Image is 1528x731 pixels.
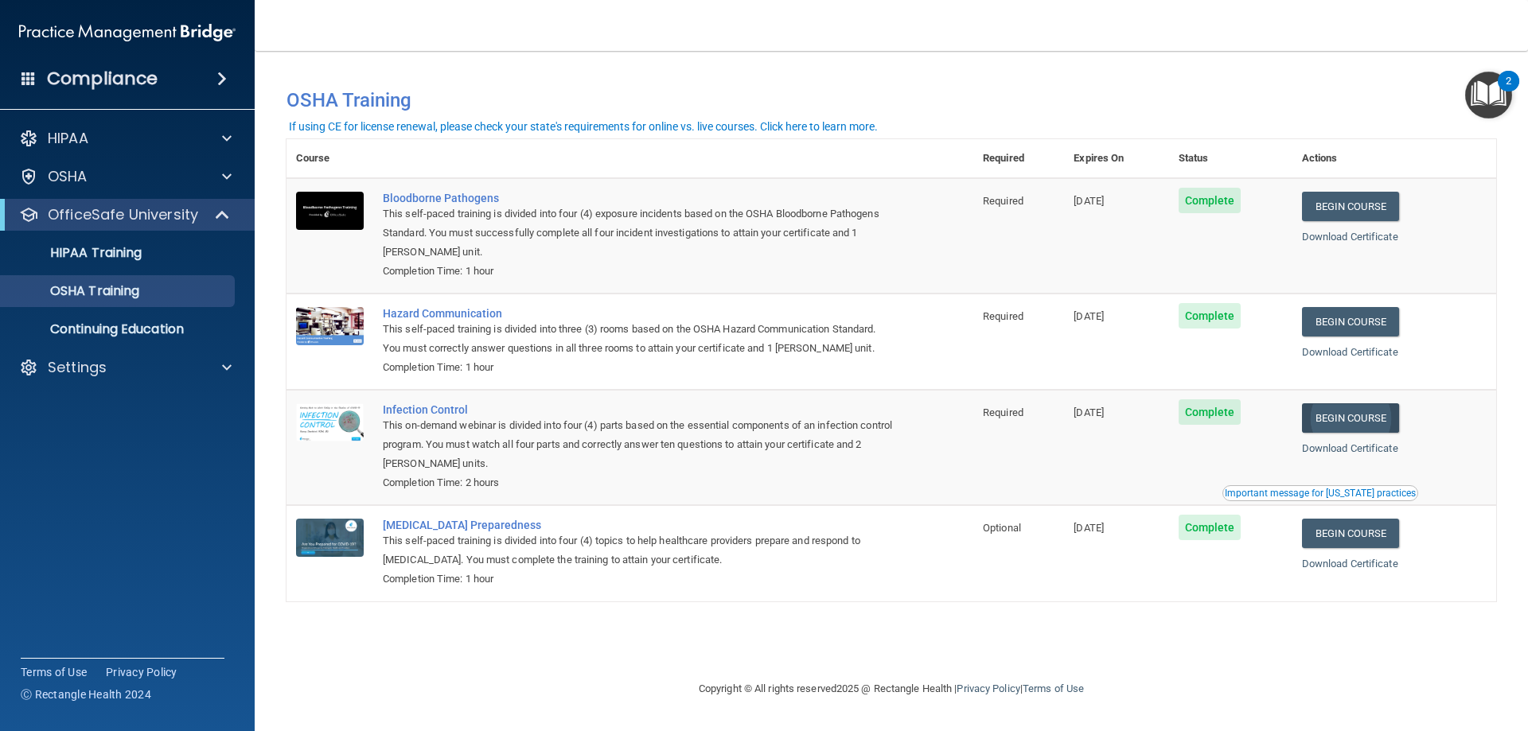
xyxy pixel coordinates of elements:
p: OfficeSafe University [48,205,198,224]
p: OSHA [48,167,88,186]
a: Settings [19,358,232,377]
span: Complete [1179,188,1241,213]
a: Terms of Use [21,664,87,680]
h4: OSHA Training [286,89,1496,111]
p: HIPAA [48,129,88,148]
a: OfficeSafe University [19,205,231,224]
button: Open Resource Center, 2 new notifications [1465,72,1512,119]
a: Download Certificate [1302,346,1398,358]
button: If using CE for license renewal, please check your state's requirements for online vs. live cours... [286,119,880,134]
a: HIPAA [19,129,232,148]
div: This on-demand webinar is divided into four (4) parts based on the essential components of an inf... [383,416,894,473]
span: Required [983,406,1023,418]
span: Required [983,310,1023,322]
a: Privacy Policy [957,682,1019,694]
a: Download Certificate [1302,558,1398,570]
div: Completion Time: 1 hour [383,358,894,377]
th: Course [286,139,373,178]
a: Download Certificate [1302,442,1398,454]
p: HIPAA Training [10,245,142,261]
div: Important message for [US_STATE] practices [1225,488,1416,498]
a: Begin Course [1302,519,1399,548]
th: Required [973,139,1064,178]
div: 2 [1506,81,1511,102]
a: OSHA [19,167,232,186]
span: Ⓒ Rectangle Health 2024 [21,686,151,702]
div: This self-paced training is divided into four (4) exposure incidents based on the OSHA Bloodborne... [383,204,894,262]
span: Complete [1179,515,1241,540]
div: Completion Time: 2 hours [383,473,894,492]
button: Read this if you are a dental practitioner in the state of CA [1222,485,1418,501]
div: This self-paced training is divided into three (3) rooms based on the OSHA Hazard Communication S... [383,320,894,358]
th: Expires On [1064,139,1168,178]
h4: Compliance [47,68,158,90]
a: Begin Course [1302,192,1399,221]
div: Completion Time: 1 hour [383,262,894,281]
a: [MEDICAL_DATA] Preparedness [383,519,894,531]
p: Settings [48,358,107,377]
span: [DATE] [1074,195,1104,207]
span: Complete [1179,303,1241,329]
a: Hazard Communication [383,307,894,320]
a: Download Certificate [1302,231,1398,243]
img: PMB logo [19,17,236,49]
span: [DATE] [1074,310,1104,322]
a: Infection Control [383,403,894,416]
div: Completion Time: 1 hour [383,570,894,589]
a: Privacy Policy [106,664,177,680]
iframe: Drift Widget Chat Controller [1253,618,1509,682]
th: Actions [1292,139,1496,178]
a: Begin Course [1302,307,1399,336]
div: If using CE for license renewal, please check your state's requirements for online vs. live cours... [289,121,878,132]
span: Required [983,195,1023,207]
p: Continuing Education [10,321,228,337]
a: Terms of Use [1023,682,1084,694]
a: Bloodborne Pathogens [383,192,894,204]
span: Complete [1179,399,1241,425]
th: Status [1169,139,1292,178]
span: [DATE] [1074,406,1104,418]
span: Optional [983,522,1021,534]
div: This self-paced training is divided into four (4) topics to help healthcare providers prepare and... [383,531,894,570]
p: OSHA Training [10,283,139,299]
a: Begin Course [1302,403,1399,433]
div: Copyright © All rights reserved 2025 @ Rectangle Health | | [601,663,1182,714]
span: [DATE] [1074,522,1104,534]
